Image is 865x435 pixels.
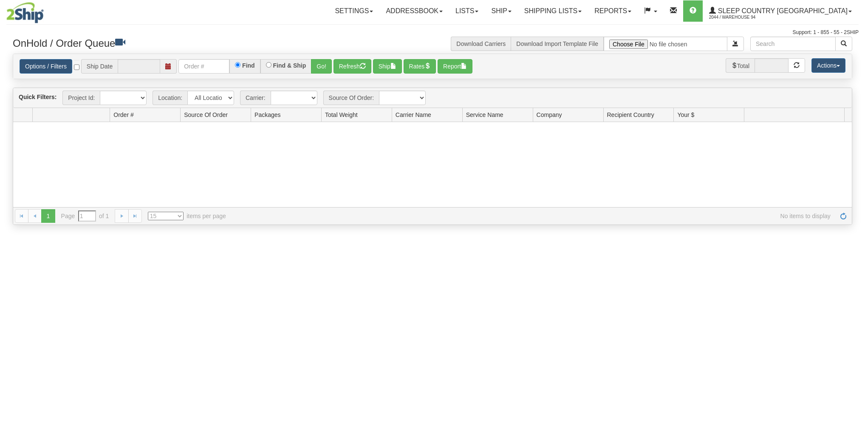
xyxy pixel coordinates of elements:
span: Source Of Order: [323,91,379,105]
button: Go! [311,59,332,74]
span: Company [537,111,562,119]
span: 2044 / Warehouse 94 [709,13,773,22]
button: Report [438,59,472,74]
span: items per page [148,212,226,220]
a: Refresh [837,209,850,223]
span: Page of 1 [61,210,109,222]
span: Packages [254,111,280,119]
button: Refresh [334,59,371,74]
button: Actions [811,58,845,73]
span: Carrier Name [396,111,431,119]
label: Find [242,63,255,68]
span: Source Of Order [184,111,228,119]
button: Ship [373,59,402,74]
a: Lists [449,0,485,22]
div: Support: 1 - 855 - 55 - 2SHIP [6,29,859,36]
h3: OnHold / Order Queue [13,37,426,49]
a: Addressbook [379,0,449,22]
button: Search [835,37,852,51]
span: Order # [113,111,133,119]
span: Location: [153,91,187,105]
img: logo2044.jpg [6,2,44,23]
label: Quick Filters: [19,93,57,101]
span: Ship Date [81,59,118,74]
span: Your $ [677,111,694,119]
a: Options / Filters [20,59,72,74]
a: Download Import Template File [516,40,598,47]
span: Total [726,58,755,73]
div: grid toolbar [13,88,852,108]
a: Ship [485,0,517,22]
button: Rates [404,59,436,74]
span: Carrier: [240,91,271,105]
span: No items to display [238,212,831,220]
a: Settings [328,0,379,22]
span: Service Name [466,111,503,119]
span: Project Id: [62,91,100,105]
a: Reports [588,0,638,22]
input: Order # [178,59,229,74]
input: Search [750,37,836,51]
span: Total Weight [325,111,358,119]
label: Find & Ship [273,63,306,68]
a: Download Carriers [456,40,506,47]
span: Recipient Country [607,111,654,119]
input: Import [604,37,727,51]
span: 1 [41,209,55,223]
a: Shipping lists [518,0,588,22]
span: Sleep Country [GEOGRAPHIC_DATA] [716,7,848,14]
a: Sleep Country [GEOGRAPHIC_DATA] 2044 / Warehouse 94 [703,0,858,22]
